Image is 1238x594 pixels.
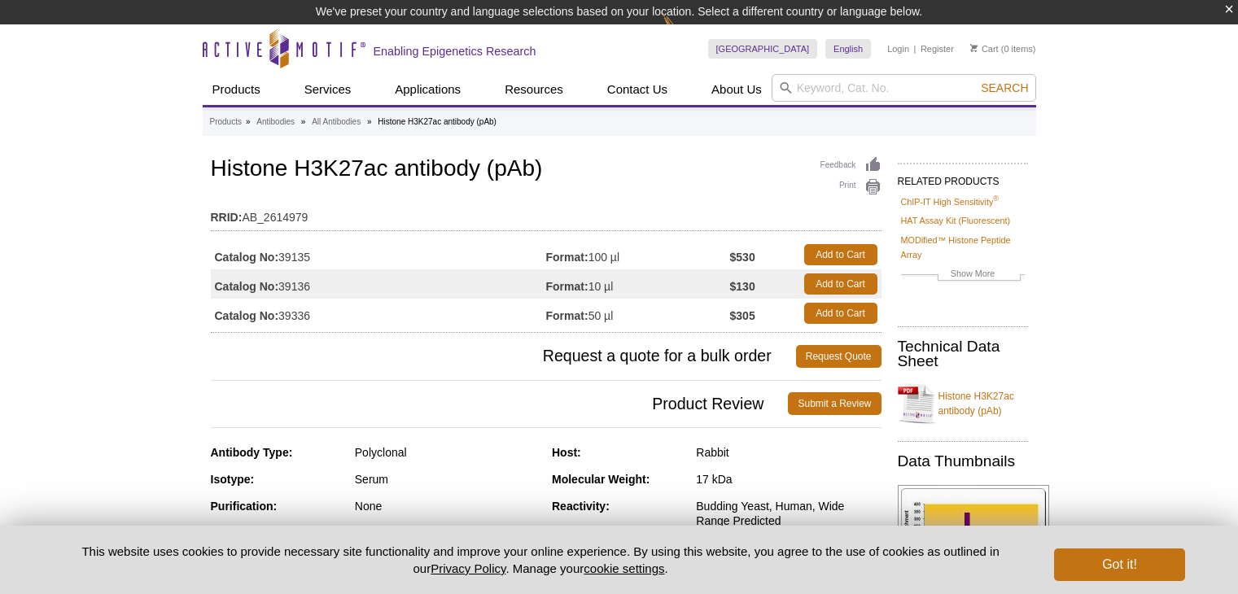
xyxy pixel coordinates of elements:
[211,500,278,513] strong: Purification:
[203,74,270,105] a: Products
[1054,548,1184,581] button: Got it!
[993,194,999,203] sup: ®
[546,240,730,269] td: 100 µl
[552,446,581,459] strong: Host:
[355,445,540,460] div: Polyclonal
[970,44,978,52] img: Your Cart
[211,156,881,184] h1: Histone H3K27ac antibody (pAb)
[312,115,361,129] a: All Antibodies
[887,43,909,55] a: Login
[901,266,1025,285] a: Show More
[210,115,242,129] a: Products
[898,485,1049,588] img: Histone H3K27ac antibody (pAb) tested by ChIP.
[970,39,1036,59] li: (0 items)
[901,194,999,209] a: ChIP-IT High Sensitivity®
[584,561,664,575] button: cookie settings
[976,81,1033,95] button: Search
[921,43,954,55] a: Register
[211,200,881,226] td: AB_2614979
[898,454,1028,469] h2: Data Thumbnails
[215,308,279,323] strong: Catalog No:
[898,163,1028,192] h2: RELATED PRODUCTS
[696,472,881,487] div: 17 kDa
[378,117,497,126] li: Histone H3K27ac antibody (pAb)
[730,250,755,264] strong: $530
[804,303,877,324] a: Add to Cart
[211,446,293,459] strong: Antibody Type:
[708,39,818,59] a: [GEOGRAPHIC_DATA]
[788,392,881,415] a: Submit a Review
[804,244,877,265] a: Add to Cart
[546,250,588,264] strong: Format:
[385,74,470,105] a: Applications
[211,210,243,225] strong: RRID:
[546,299,730,328] td: 50 µl
[211,269,546,299] td: 39136
[901,213,1011,228] a: HAT Assay Kit (Fluorescent)
[730,308,755,323] strong: $305
[696,445,881,460] div: Rabbit
[211,299,546,328] td: 39336
[970,43,999,55] a: Cart
[367,117,372,126] li: »
[211,473,255,486] strong: Isotype:
[215,279,279,294] strong: Catalog No:
[914,39,916,59] li: |
[431,561,505,575] a: Privacy Policy
[898,379,1028,428] a: Histone H3K27ac antibody (pAb)
[211,392,789,415] span: Product Review
[546,279,588,294] strong: Format:
[546,308,588,323] strong: Format:
[211,345,796,368] span: Request a quote for a bulk order
[772,74,1036,102] input: Keyword, Cat. No.
[981,81,1028,94] span: Search
[663,12,706,50] img: Change Here
[215,250,279,264] strong: Catalog No:
[552,473,650,486] strong: Molecular Weight:
[54,543,1028,577] p: This website uses cookies to provide necessary site functionality and improve your online experie...
[355,499,540,513] div: None
[374,44,536,59] h2: Enabling Epigenetics Research
[820,178,881,196] a: Print
[730,279,755,294] strong: $130
[246,117,251,126] li: »
[495,74,573,105] a: Resources
[898,339,1028,369] h2: Technical Data Sheet
[597,74,677,105] a: Contact Us
[820,156,881,174] a: Feedback
[796,345,881,368] a: Request Quote
[301,117,306,126] li: »
[211,240,546,269] td: 39135
[702,74,772,105] a: About Us
[546,269,730,299] td: 10 µl
[825,39,871,59] a: English
[295,74,361,105] a: Services
[901,233,1025,262] a: MODified™ Histone Peptide Array
[696,499,881,528] div: Budding Yeast, Human, Wide Range Predicted
[355,472,540,487] div: Serum
[256,115,295,129] a: Antibodies
[804,273,877,295] a: Add to Cart
[552,500,610,513] strong: Reactivity:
